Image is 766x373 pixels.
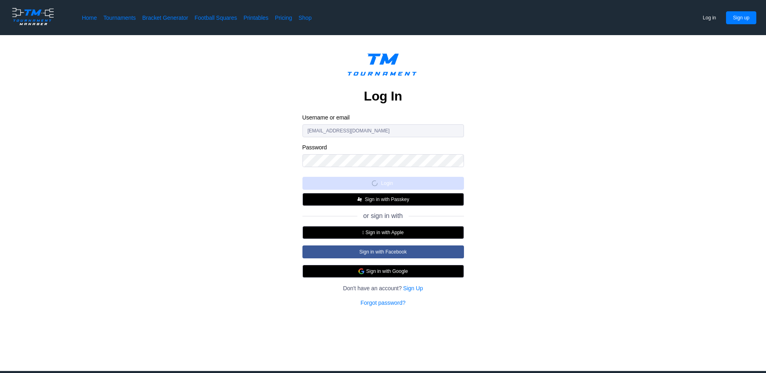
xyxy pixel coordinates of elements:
[341,48,425,85] img: logo.ffa97a18e3bf2c7d.png
[82,14,97,22] a: Home
[103,14,136,22] a: Tournaments
[302,245,464,258] button: Sign in with Facebook
[302,193,464,206] button: Sign in with Passkey
[10,6,56,27] img: logo.ffa97a18e3bf2c7d.png
[343,284,402,292] span: Don't have an account?
[302,265,464,278] button: Sign in with Google
[298,14,312,22] a: Shop
[302,114,464,121] label: Username or email
[243,14,269,22] a: Printables
[302,144,464,151] label: Password
[302,124,464,137] input: username or email
[696,11,723,24] button: Log in
[142,14,188,22] a: Bracket Generator
[363,212,403,220] span: or sign in with
[403,284,423,292] a: Sign Up
[357,196,363,203] img: FIDO_Passkey_mark_A_white.b30a49376ae8d2d8495b153dc42f1869.svg
[361,299,405,307] a: Forgot password?
[726,11,756,24] button: Sign up
[364,88,402,104] h2: Log In
[195,14,237,22] a: Football Squares
[275,14,292,22] a: Pricing
[302,226,464,239] button:  Sign in with Apple
[358,268,365,275] img: google.d7f092af888a54de79ed9c9303d689d7.svg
